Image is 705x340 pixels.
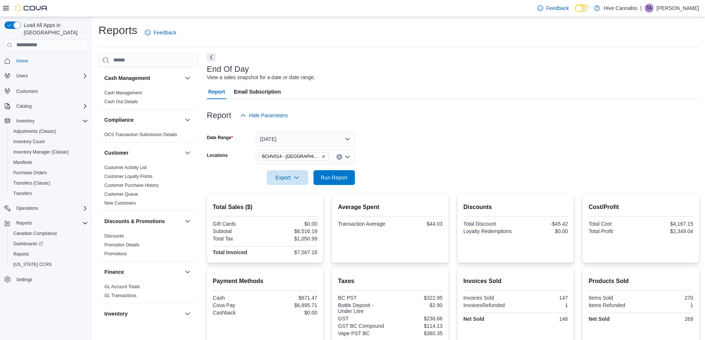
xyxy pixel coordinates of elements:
strong: Net Sold [588,316,610,322]
span: Run Report [321,174,348,181]
a: Adjustments (Classic) [10,127,59,136]
a: Cash Out Details [104,99,138,104]
span: Manifests [13,159,32,165]
p: Hive Cannabis [604,4,637,13]
a: Home [13,57,31,65]
a: Inventory Manager (Classic) [10,148,72,156]
h3: Report [207,111,231,120]
a: Customers [13,87,41,96]
span: Reports [16,220,32,226]
h3: Compliance [104,116,134,124]
a: [US_STATE] CCRS [10,260,55,269]
button: Inventory [183,309,192,318]
span: Reports [10,250,88,259]
div: Invoices Sold [463,295,514,301]
div: $4,167.15 [642,221,693,227]
a: Reports [10,250,32,259]
button: Open list of options [345,154,350,160]
h2: Discounts [463,203,568,212]
a: Cash Management [104,90,142,95]
h3: Inventory [104,310,128,317]
button: Inventory [1,116,91,126]
span: Transfers (Classic) [10,179,88,188]
button: Reports [1,218,91,228]
label: Date Range [207,135,233,141]
span: Hide Parameters [249,112,288,119]
p: | [640,4,642,13]
h2: Total Sales ($) [213,203,318,212]
button: Inventory [104,310,182,317]
a: GL Account Totals [104,284,140,289]
a: Dashboards [7,239,91,249]
span: Manifests [10,158,88,167]
button: Transfers [7,188,91,199]
button: Finance [104,268,182,276]
span: Customer Queue [104,191,138,197]
button: [US_STATE] CCRS [7,259,91,270]
a: Dashboards [10,239,46,248]
div: 146 [517,316,568,322]
span: Feedback [546,4,569,12]
div: $44.03 [392,221,443,227]
div: Customer [98,163,198,211]
div: $0.00 [266,221,317,227]
div: Total Tax [213,236,263,242]
button: Customer [183,148,192,157]
button: Customer [104,149,182,156]
span: Inventory Count [13,139,45,145]
span: Dashboards [10,239,88,248]
h1: Reports [98,23,137,38]
span: Discounts [104,233,124,239]
span: Reports [13,219,88,228]
button: Catalog [13,102,34,111]
span: Users [16,73,28,79]
div: GST BC Compound [338,323,389,329]
div: Gift Cards [213,221,263,227]
img: Cova [15,4,48,12]
span: Transfers (Classic) [13,180,50,186]
h3: Finance [104,268,124,276]
span: Email Subscription [234,84,281,99]
span: TA [647,4,652,13]
div: InvoicesRefunded [463,302,514,308]
span: Report [208,84,225,99]
div: Cash Management [98,88,198,109]
div: Transaction Average [338,221,389,227]
div: $322.95 [392,295,443,301]
div: Items Sold [588,295,639,301]
h3: End Of Day [207,65,249,74]
div: Total Cost [588,221,639,227]
span: Adjustments (Classic) [10,127,88,136]
h2: Invoices Sold [463,277,568,286]
a: Customer Queue [104,192,138,197]
div: Total Profit [588,228,639,234]
button: Export [267,170,308,185]
span: Home [16,58,28,64]
button: Transfers (Classic) [7,178,91,188]
div: Toby Atkinson [645,4,654,13]
h3: Cash Management [104,74,150,82]
a: Purchase Orders [10,168,50,177]
span: Catalog [13,102,88,111]
div: 269 [642,316,693,322]
a: Canadian Compliance [10,229,60,238]
p: [PERSON_NAME] [657,4,699,13]
span: Operations [13,204,88,213]
div: BC PST [338,295,389,301]
a: Customer Purchase History [104,183,159,188]
span: Transfers [13,191,32,196]
strong: Total Invoiced [213,249,247,255]
h2: Taxes [338,277,443,286]
nav: Complex example [4,53,88,304]
button: Next [207,53,216,62]
button: Run Report [313,170,355,185]
span: Export [271,170,304,185]
div: Vape PST BC [338,330,389,336]
a: Inventory Count [10,137,48,146]
span: Canadian Compliance [13,230,57,236]
span: Inventory Count [10,137,88,146]
span: Washington CCRS [10,260,88,269]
